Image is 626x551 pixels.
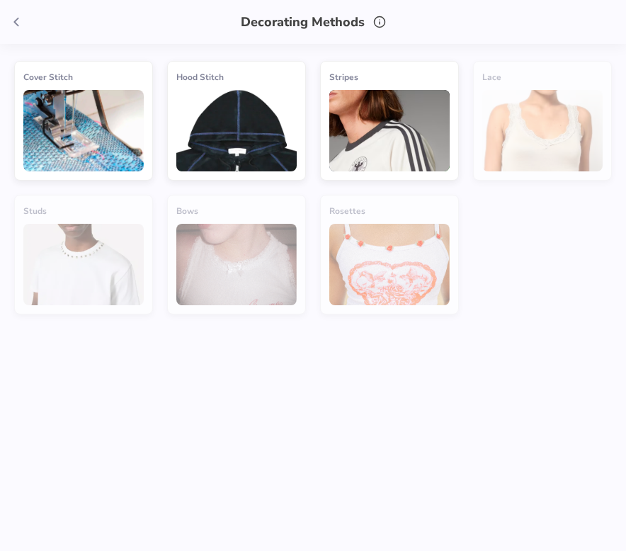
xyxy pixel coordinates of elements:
div: Cover Stitch [23,70,144,84]
img: Cover Stitch [23,90,144,171]
img: Stripes [329,90,450,171]
div: Stripes [329,70,450,84]
div: Hood Stitch [176,70,297,84]
img: Hood Stitch [176,90,297,171]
